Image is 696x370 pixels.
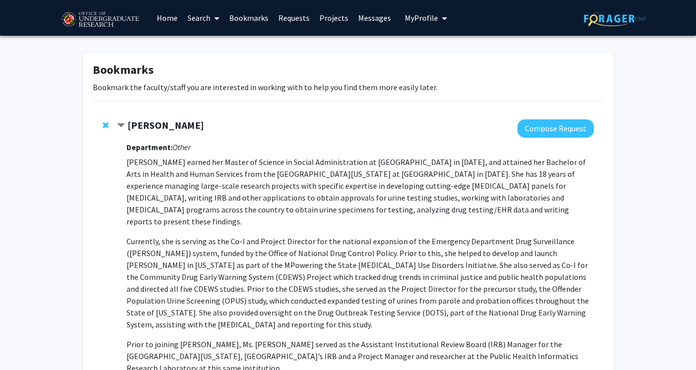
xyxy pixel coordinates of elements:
[273,0,315,35] a: Requests
[353,0,396,35] a: Messages
[405,13,438,23] span: My Profile
[315,0,353,35] a: Projects
[93,81,604,93] p: Bookmark the faculty/staff you are interested in working with to help you find them more easily l...
[117,122,125,130] span: Contract Amy Billing Bookmark
[103,121,109,129] span: Remove Amy Billing from bookmarks
[517,119,594,138] button: Compose Request to Amy Billing
[127,142,173,152] strong: Department:
[584,11,646,26] img: ForagerOne Logo
[127,156,593,227] p: [PERSON_NAME] earned her Master of Science in Social Administration at [GEOGRAPHIC_DATA] in [DATE...
[7,325,42,363] iframe: Chat
[173,142,190,152] i: Other
[224,0,273,35] a: Bookmarks
[127,235,593,330] p: Currently, she is serving as the Co-I and Project Director for the national expansion of the Emer...
[152,0,183,35] a: Home
[93,63,604,77] h1: Bookmarks
[127,119,204,131] strong: [PERSON_NAME]
[183,0,224,35] a: Search
[58,7,142,32] img: University of Maryland Logo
